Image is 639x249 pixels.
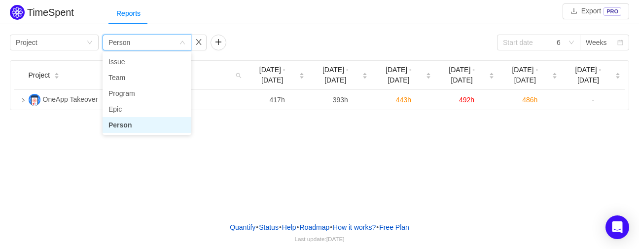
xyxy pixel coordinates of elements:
[54,71,60,78] div: Sort
[362,75,368,78] i: icon: caret-down
[605,215,629,239] div: Open Intercom Messenger
[299,71,305,78] div: Sort
[376,223,379,231] span: •
[396,96,411,104] span: 443h
[21,98,26,103] i: icon: right
[489,71,495,78] div: Sort
[299,220,330,235] a: Roadmap
[232,61,246,89] i: icon: search
[552,75,557,78] i: icon: caret-down
[103,117,191,133] li: Person
[426,71,431,78] div: Sort
[299,75,305,78] i: icon: caret-down
[229,220,256,235] a: Quantify
[557,35,561,50] div: 6
[362,71,368,78] div: Sort
[299,71,305,74] i: icon: caret-up
[563,3,629,19] button: icon: downloadExportPRO
[615,71,621,78] div: Sort
[108,35,130,50] div: Person
[10,5,25,20] img: Quantify logo
[43,95,98,103] span: OneApp Takeover
[282,220,297,235] a: Help
[103,85,191,101] li: Program
[615,71,621,74] i: icon: caret-up
[103,70,191,85] li: Team
[566,65,611,85] span: [DATE] - [DATE]
[313,65,358,85] span: [DATE] - [DATE]
[459,96,474,104] span: 492h
[191,35,207,50] button: icon: close
[29,70,50,81] span: Project
[29,94,40,106] img: OT
[179,40,185,46] i: icon: down
[489,71,494,74] i: icon: caret-up
[211,35,226,50] button: icon: plus
[568,40,574,46] i: icon: down
[332,220,376,235] button: How it works?
[54,71,60,74] i: icon: caret-up
[426,71,431,74] i: icon: caret-up
[592,96,595,104] span: -
[522,96,537,104] span: 486h
[489,75,494,78] i: icon: caret-down
[103,101,191,117] li: Epic
[617,40,623,46] i: icon: calendar
[497,35,551,50] input: Start date
[615,75,621,78] i: icon: caret-down
[333,96,348,104] span: 393h
[258,220,279,235] a: Status
[376,65,421,85] span: [DATE] - [DATE]
[362,71,368,74] i: icon: caret-up
[103,54,191,70] li: Issue
[439,65,485,85] span: [DATE] - [DATE]
[27,7,74,18] h2: TimeSpent
[426,75,431,78] i: icon: caret-down
[379,220,410,235] button: Free Plan
[256,223,258,231] span: •
[297,223,299,231] span: •
[326,236,345,242] span: [DATE]
[54,75,60,78] i: icon: caret-down
[16,35,37,50] div: Project
[87,40,93,46] i: icon: down
[330,223,332,231] span: •
[108,2,148,25] div: Reports
[295,236,345,242] span: Last update:
[552,71,558,78] div: Sort
[249,65,295,85] span: [DATE] - [DATE]
[270,96,285,104] span: 417h
[586,35,607,50] div: Weeks
[279,223,282,231] span: •
[502,65,548,85] span: [DATE] - [DATE]
[552,71,557,74] i: icon: caret-up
